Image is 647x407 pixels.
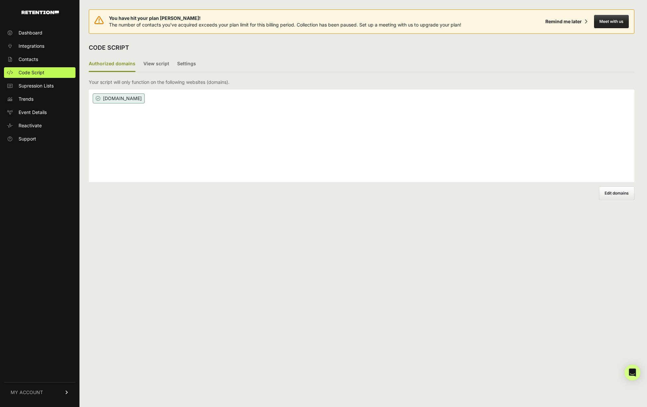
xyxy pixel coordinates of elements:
[624,365,640,380] div: Open Intercom Messenger
[19,96,33,102] span: Trends
[4,134,75,144] a: Support
[109,22,461,28] span: The number of contacts you've acquired exceeds your plan limit for this billing period. Collectio...
[19,56,38,63] span: Contacts
[19,122,42,129] span: Reactivate
[545,18,582,25] div: Remind me later
[4,120,75,131] a: Reactivate
[4,41,75,51] a: Integrations
[4,382,75,402] a: MY ACCOUNT
[543,16,590,28] button: Remind me later
[93,93,145,103] span: [DOMAIN_NAME]
[4,67,75,78] a: Code Script
[109,15,461,22] span: You have hit your plan [PERSON_NAME]!
[89,79,229,86] p: Your script will only function on the following websites (domains).
[177,56,196,72] label: Settings
[11,389,43,396] span: MY ACCOUNT
[4,54,75,65] a: Contacts
[4,107,75,118] a: Event Details
[605,191,629,196] span: Edit domains
[19,83,54,89] span: Supression Lists
[19,136,36,142] span: Support
[19,29,42,36] span: Dashboard
[19,109,47,116] span: Event Details
[143,56,169,72] label: View script
[19,43,44,49] span: Integrations
[594,15,629,28] button: Meet with us
[22,11,59,14] img: Retention.com
[89,43,129,52] h2: CODE SCRIPT
[4,81,75,91] a: Supression Lists
[4,28,75,38] a: Dashboard
[19,69,44,76] span: Code Script
[89,56,135,72] label: Authorized domains
[4,94,75,104] a: Trends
